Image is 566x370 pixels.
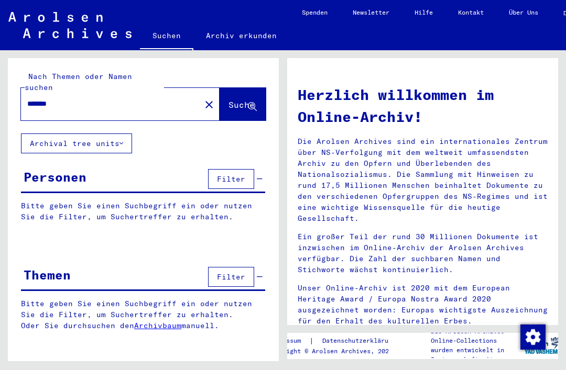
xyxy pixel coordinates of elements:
[314,335,408,346] a: Datenschutzerklärung
[220,88,266,120] button: Suche
[268,335,309,346] a: Impressum
[520,324,545,349] div: Zustimmung ändern
[208,267,254,287] button: Filter
[298,84,548,128] h1: Herzlich willkommen im Online-Archiv!
[520,324,546,350] img: Zustimmung ändern
[431,327,524,345] p: Die Arolsen Archives Online-Collections
[268,346,408,356] p: Copyright © Arolsen Archives, 2021
[134,321,181,330] a: Archivbaum
[298,283,548,327] p: Unser Online-Archiv ist 2020 mit dem European Heritage Award / Europa Nostra Award 2020 ausgezeic...
[298,136,548,224] p: Die Arolsen Archives sind ein internationales Zentrum über NS-Verfolgung mit dem weltweit umfasse...
[199,94,220,115] button: Clear
[217,272,245,282] span: Filter
[203,98,215,111] mat-icon: close
[217,174,245,184] span: Filter
[24,167,86,186] div: Personen
[298,231,548,275] p: Ein großer Teil der rund 30 Millionen Dokumente ist inzwischen im Online-Archiv der Arolsen Archi...
[431,345,524,364] p: wurden entwickelt in Partnerschaft mit
[25,72,132,92] mat-label: Nach Themen oder Namen suchen
[21,133,132,153] button: Archival tree units
[24,265,71,284] div: Themen
[268,335,408,346] div: |
[193,23,289,48] a: Archiv erkunden
[140,23,193,50] a: Suchen
[21,200,265,222] p: Bitte geben Sie einen Suchbegriff ein oder nutzen Sie die Filter, um Suchertreffer zu erhalten.
[208,169,254,189] button: Filter
[228,99,255,110] span: Suche
[8,12,132,38] img: Arolsen_neg.svg
[21,298,266,331] p: Bitte geben Sie einen Suchbegriff ein oder nutzen Sie die Filter, um Suchertreffer zu erhalten. O...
